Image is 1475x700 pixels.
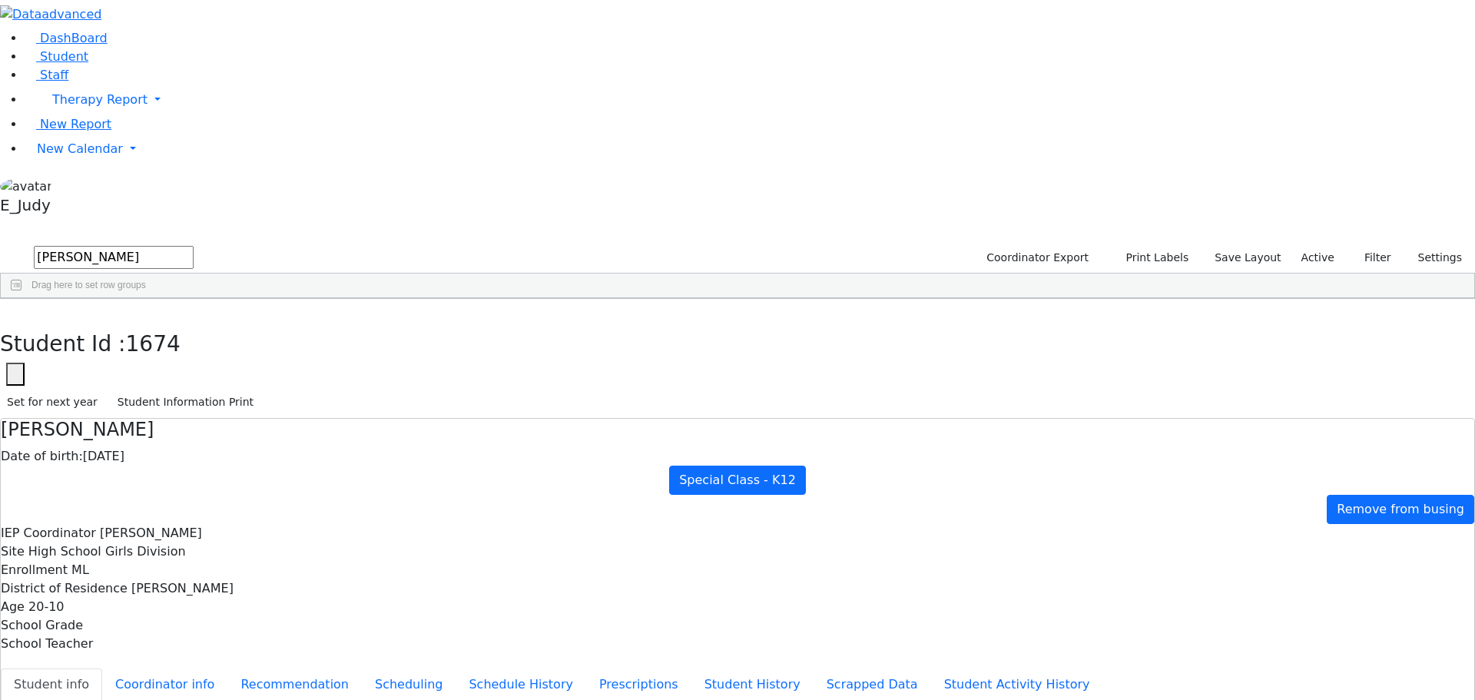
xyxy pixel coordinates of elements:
[1,542,25,561] label: Site
[1,616,83,635] label: School Grade
[1,419,1474,441] h4: [PERSON_NAME]
[976,246,1095,270] button: Coordinator Export
[1398,246,1469,270] button: Settings
[40,117,111,131] span: New Report
[1,524,96,542] label: IEP Coordinator
[1,579,128,598] label: District of Residence
[25,85,1475,115] a: Therapy Report
[1108,246,1195,270] button: Print Labels
[669,466,806,495] a: Special Class - K12
[1294,246,1341,270] label: Active
[40,68,68,82] span: Staff
[131,581,234,595] span: [PERSON_NAME]
[1337,502,1464,516] span: Remove from busing
[40,49,88,64] span: Student
[25,68,68,82] a: Staff
[34,246,194,269] input: Search
[28,544,186,559] span: High School Girls Division
[1,598,25,616] label: Age
[1344,246,1398,270] button: Filter
[40,31,108,45] span: DashBoard
[1327,495,1474,524] a: Remove from busing
[37,141,123,156] span: New Calendar
[25,31,108,45] a: DashBoard
[71,562,89,577] span: ML
[126,331,181,357] span: 1674
[111,390,260,414] button: Student Information Print
[1,561,68,579] label: Enrollment
[1,635,93,653] label: School Teacher
[25,117,111,131] a: New Report
[25,49,88,64] a: Student
[25,134,1475,164] a: New Calendar
[1208,246,1288,270] button: Save Layout
[100,526,202,540] span: [PERSON_NAME]
[1,447,83,466] label: Date of birth:
[52,92,147,107] span: Therapy Report
[28,599,65,614] span: 20-10
[1,447,1474,466] div: [DATE]
[31,280,146,290] span: Drag here to set row groups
